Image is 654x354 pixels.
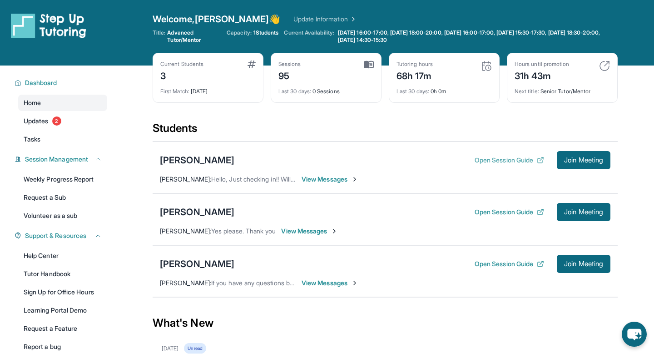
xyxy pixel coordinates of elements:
[160,82,256,95] div: [DATE]
[338,29,616,44] span: [DATE] 16:00-17:00, [DATE] 18:00-20:00, [DATE] 16:00-17:00, [DATE] 15:30-17:30, [DATE] 18:30-20:0...
[475,156,544,165] button: Open Session Guide
[248,61,256,68] img: card
[227,29,252,36] span: Capacity:
[18,266,107,282] a: Tutor Handbook
[18,302,107,319] a: Learning Portal Demo
[160,61,203,68] div: Current Students
[481,61,492,71] img: card
[351,279,358,287] img: Chevron-Right
[396,88,429,95] span: Last 30 days :
[160,88,189,95] span: First Match :
[331,228,338,235] img: Chevron-Right
[18,189,107,206] a: Request a Sub
[396,61,433,68] div: Tutoring hours
[18,113,107,129] a: Updates2
[52,116,61,126] span: 2
[396,68,433,82] div: 68h 17m
[25,155,88,164] span: Session Management
[475,207,544,217] button: Open Session Guide
[160,175,211,183] span: [PERSON_NAME] :
[18,131,107,147] a: Tasks
[21,78,102,87] button: Dashboard
[211,279,390,287] span: If you have any questions before [DATE] feel free to reach out.
[278,68,301,82] div: 95
[160,154,234,167] div: [PERSON_NAME]
[348,15,357,24] img: Chevron Right
[515,88,539,95] span: Next title :
[25,78,57,87] span: Dashboard
[18,248,107,264] a: Help Center
[211,175,427,183] span: Hello, Just checking in!! Will you guys still be able to make [DATE] meeting?
[557,203,610,221] button: Join Meeting
[302,175,358,184] span: View Messages
[160,206,234,218] div: [PERSON_NAME]
[18,171,107,187] a: Weekly Progress Report
[564,209,603,215] span: Join Meeting
[153,121,618,141] div: Students
[284,29,334,44] span: Current Availability:
[11,13,86,38] img: logo
[184,343,206,354] div: Unread
[160,68,203,82] div: 3
[564,261,603,267] span: Join Meeting
[21,231,102,240] button: Support & Resources
[24,135,40,144] span: Tasks
[253,29,279,36] span: 1 Students
[153,29,165,44] span: Title:
[160,279,211,287] span: [PERSON_NAME] :
[515,82,610,95] div: Senior Tutor/Mentor
[557,151,610,169] button: Join Meeting
[18,284,107,300] a: Sign Up for Office Hours
[364,61,374,69] img: card
[475,259,544,268] button: Open Session Guide
[515,61,569,68] div: Hours until promotion
[351,176,358,183] img: Chevron-Right
[21,155,102,164] button: Session Management
[564,157,603,163] span: Join Meeting
[18,95,107,111] a: Home
[160,258,234,270] div: [PERSON_NAME]
[557,255,610,273] button: Join Meeting
[160,227,211,235] span: [PERSON_NAME] :
[153,13,281,25] span: Welcome, [PERSON_NAME] 👋
[599,61,610,71] img: card
[622,322,647,347] button: chat-button
[24,98,41,107] span: Home
[396,82,492,95] div: 0h 0m
[24,116,49,126] span: Updates
[153,303,618,343] div: What's New
[278,61,301,68] div: Sessions
[302,278,358,288] span: View Messages
[293,15,357,24] a: Update Information
[336,29,618,44] a: [DATE] 16:00-17:00, [DATE] 18:00-20:00, [DATE] 16:00-17:00, [DATE] 15:30-17:30, [DATE] 18:30-20:0...
[211,227,276,235] span: Yes please. Thank you
[278,82,374,95] div: 0 Sessions
[167,29,221,44] span: Advanced Tutor/Mentor
[18,207,107,224] a: Volunteer as a sub
[18,320,107,337] a: Request a Feature
[278,88,311,95] span: Last 30 days :
[281,227,338,236] span: View Messages
[515,68,569,82] div: 31h 43m
[162,345,178,352] div: [DATE]
[25,231,86,240] span: Support & Resources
